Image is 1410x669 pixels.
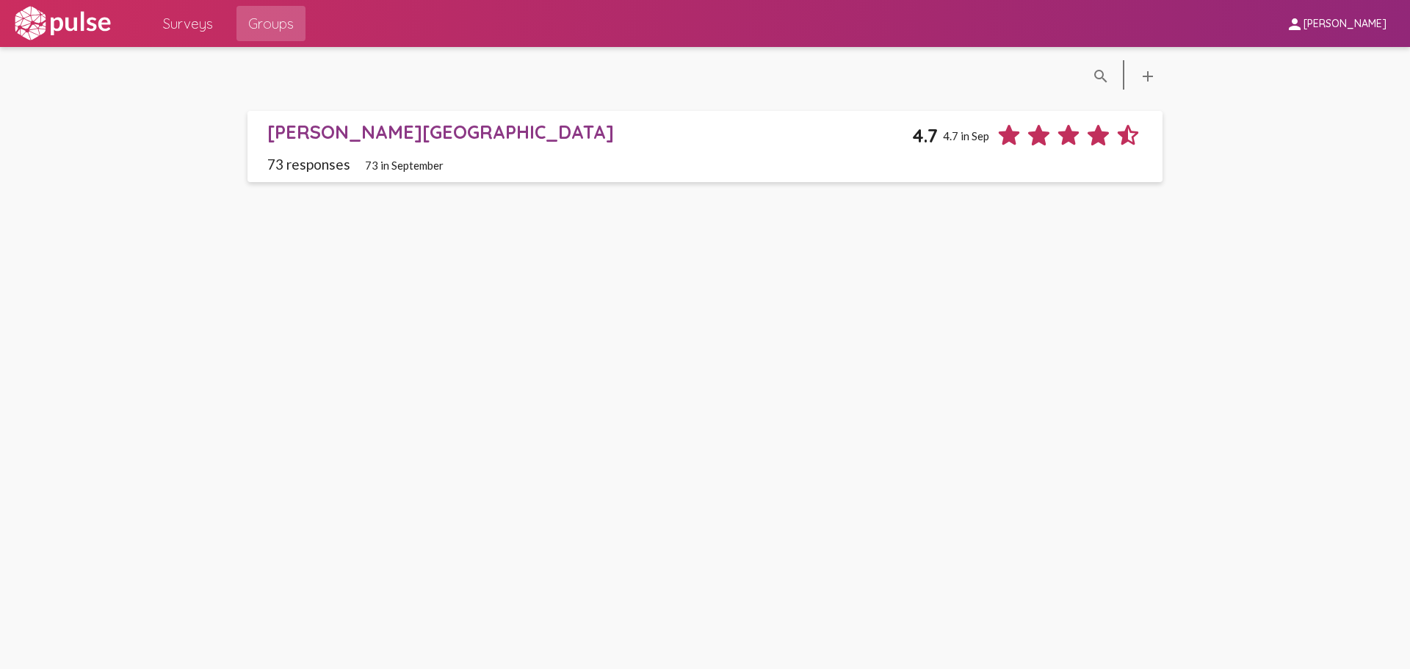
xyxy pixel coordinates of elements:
[151,6,225,41] a: Surveys
[365,159,444,172] span: 73 in September
[1304,18,1386,31] span: [PERSON_NAME]
[248,10,294,37] span: Groups
[1133,60,1163,90] button: language
[1092,68,1110,85] mat-icon: language
[267,156,350,173] span: 73 responses
[1139,68,1157,85] mat-icon: language
[943,129,989,142] span: 4.7 in Sep
[236,6,305,41] a: Groups
[1286,15,1304,33] mat-icon: person
[1086,60,1116,90] button: language
[12,5,113,42] img: white-logo.svg
[1274,10,1398,37] button: [PERSON_NAME]
[267,120,912,143] div: [PERSON_NAME][GEOGRAPHIC_DATA]
[912,124,938,147] span: 4.7
[247,111,1163,182] a: [PERSON_NAME][GEOGRAPHIC_DATA]4.74.7 in Sep73 responses73 in September
[163,10,213,37] span: Surveys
